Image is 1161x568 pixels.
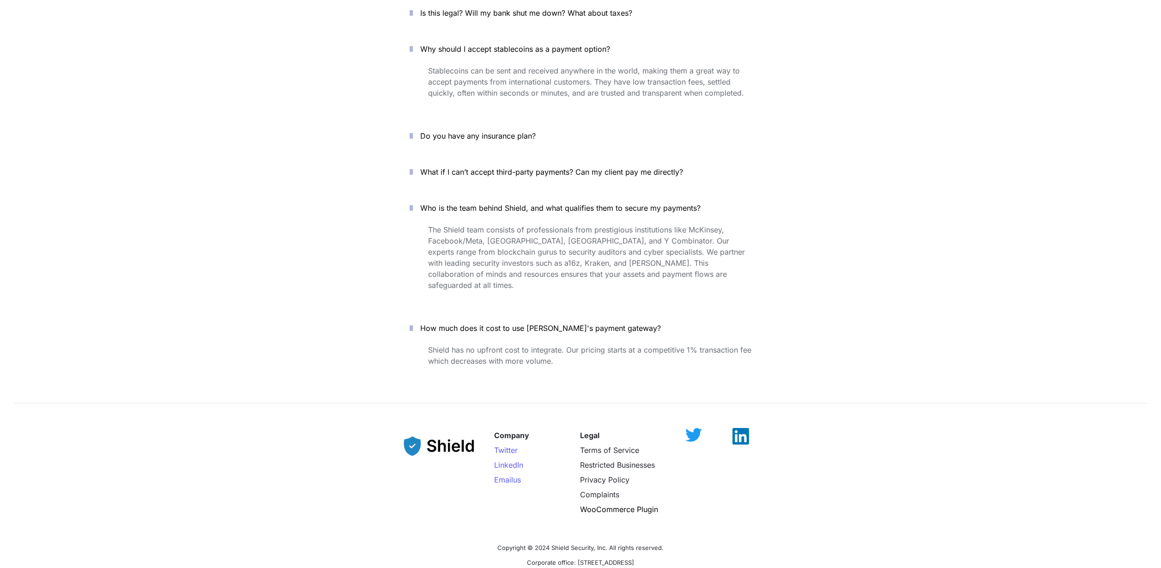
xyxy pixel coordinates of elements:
strong: Company [494,431,529,440]
strong: Legal [580,431,599,440]
a: LinkedIn [494,460,523,470]
span: Is this legal? Will my bank shut me down? What about taxes? [420,8,632,18]
button: Do you have any insurance plan? [396,122,765,150]
span: Corporate office: [STREET_ADDRESS] [527,559,634,566]
span: Shield has no upfront cost to integrate. Our pricing starts at a competitive 1% transaction fee w... [428,345,754,366]
a: Terms of Service [580,446,639,455]
span: What if I can’t accept third-party payments? Can my client pay me directly? [420,167,683,177]
div: How much does it cost to use [PERSON_NAME]'s payment gateway? [396,342,765,397]
span: Email [494,475,513,484]
div: Why should I accept stablecoins as a payment option? [396,63,765,114]
button: Who is the team behind Shield, and what qualifies them to secure my payments? [396,194,765,222]
span: Do you have any insurance plan? [420,131,536,140]
span: Copyright © 2024 Shield Security, Inc. All rights reserved. [497,544,664,551]
a: Emailus [494,475,521,484]
a: Complaints [580,490,619,499]
span: Who is the team behind Shield, and what qualifies them to secure my payments? [420,203,701,213]
a: Twitter [494,446,518,455]
a: Restricted Businesses [580,460,655,470]
span: us [513,475,521,484]
a: Privacy Policy [580,475,629,484]
span: Stablecoins can be sent and received anywhere in the world, making them a great way to accept pay... [428,66,744,98]
a: WooCommerce Plugin [580,505,658,514]
div: Who is the team behind Shield, and what qualifies them to secure my payments? [396,222,765,306]
span: The Shield team consists of professionals from prestigious institutions like McKinsey, Facebook/M... [428,225,747,290]
button: How much does it cost to use [PERSON_NAME]'s payment gateway? [396,314,765,342]
span: Why should I accept stablecoins as a payment option? [420,44,610,54]
span: How much does it cost to use [PERSON_NAME]'s payment gateway? [420,324,661,333]
button: Why should I accept stablecoins as a payment option? [396,35,765,63]
button: What if I can’t accept third-party payments? Can my client pay me directly? [396,158,765,186]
